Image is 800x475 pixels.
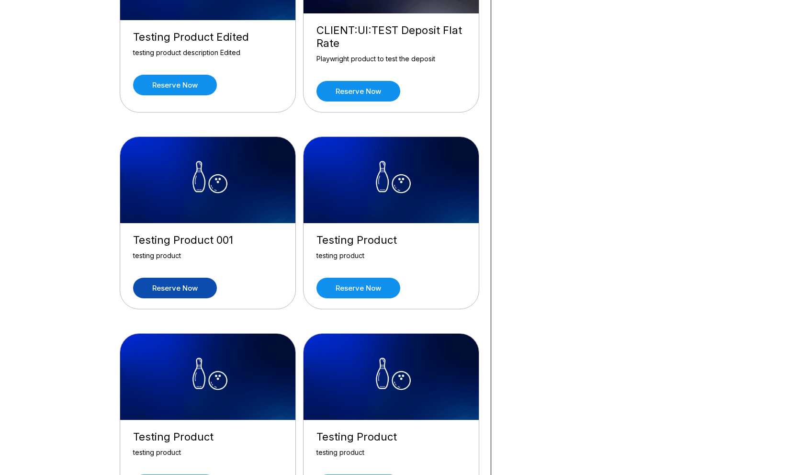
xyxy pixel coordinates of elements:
img: Testing Product [304,137,480,223]
div: Testing Product [133,430,282,443]
div: Testing Product 001 [133,234,282,247]
div: Testing Product [316,234,466,247]
a: Reserve now [316,81,400,102]
div: testing product description Edited [133,48,282,65]
div: CLIENT:UI:TEST Deposit Flat Rate [316,24,466,50]
div: testing product [133,448,282,465]
img: Testing Product 001 [120,137,296,223]
div: testing product [133,251,282,268]
a: Reserve now [316,278,400,298]
div: testing product [316,251,466,268]
img: Testing Product [120,334,296,420]
img: Testing Product [304,334,480,420]
div: testing product [316,448,466,465]
a: Reserve now [133,278,217,298]
a: Reserve now [133,75,217,95]
div: Playwright product to test the deposit [316,55,466,71]
div: Testing Product Edited [133,31,282,44]
div: Testing Product [316,430,466,443]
